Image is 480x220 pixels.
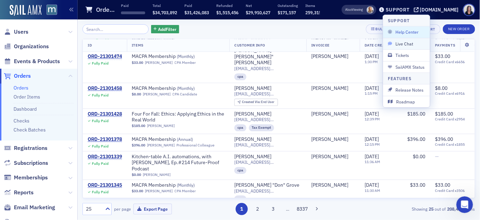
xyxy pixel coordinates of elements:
span: Mark Fried [311,137,355,143]
a: [PERSON_NAME] [311,137,348,143]
div: ORD-21301474 [88,54,122,60]
span: ( Monthly ) [177,54,195,59]
span: MACPA Membership [132,183,219,189]
p: Net [246,3,270,8]
span: $33.00 [132,60,143,65]
div: Fully Paid [92,61,108,66]
a: Dashboard [14,106,37,112]
span: $185.00 [435,111,453,117]
a: [PERSON_NAME] "[PERSON_NAME]" [PERSON_NAME] [234,48,302,66]
span: Emily Trott [367,6,374,14]
span: $33.00 [132,189,143,194]
a: Events & Products [4,58,60,65]
a: Orders [14,85,28,91]
a: [PERSON_NAME] [234,137,271,143]
iframe: Intercom live chat [456,196,473,213]
div: Status: All Systems OperationalUpdated [DATE] 12:11 EDT [7,124,131,149]
span: [EMAIL_ADDRESS][DOMAIN_NAME] [234,189,302,194]
div: Created Via: End User [234,99,278,106]
span: $171,157 [278,10,296,15]
div: Support [386,7,410,13]
time: 1:15 PM [365,91,378,96]
span: $185.00 [407,111,425,117]
strong: 208,424 [446,206,464,212]
div: ORD-21301339 [88,154,122,160]
p: Paid [184,3,209,8]
span: Date Created [365,43,392,48]
time: 11:36 AM [365,160,380,164]
a: ORD-21301428 [88,111,122,118]
span: $0.00 [132,173,141,177]
time: 11:30 AM [365,188,380,193]
span: Home [15,174,31,178]
div: ORD-21301345 [88,183,122,189]
span: [DATE] [365,53,379,60]
img: SailAMX [10,5,42,16]
a: [PERSON_NAME] [234,86,271,92]
div: [PERSON_NAME] [311,54,348,60]
a: Check Batches [14,127,46,133]
button: SailAMX Status [383,61,430,73]
div: Bulk Actions [376,27,403,31]
span: Don Grove [311,183,355,189]
a: Users [4,28,28,36]
a: Order Items [14,94,40,100]
span: Updated [DATE] 12:11 EDT [28,137,94,143]
span: $33.00 [435,182,450,188]
span: Payments [435,43,455,48]
a: [PERSON_NAME] [311,183,348,189]
p: Refunded [216,3,238,8]
button: 1 [236,203,248,215]
p: Total [152,3,177,8]
div: CPA Member [175,189,196,194]
div: Status: All Systems Operational [28,129,124,136]
a: [PERSON_NAME] [311,86,348,92]
span: Memberships [14,174,48,181]
a: [PERSON_NAME] [234,154,271,160]
span: $396.00 [407,136,425,143]
button: 8337 [296,203,308,215]
span: Orders [14,72,31,80]
span: … [283,206,293,212]
a: MACPA Membership (Monthly) [132,183,219,189]
a: [PERSON_NAME] [143,92,171,97]
button: Messages [46,156,92,184]
a: [PERSON_NAME] [147,124,175,128]
button: Release Notes [383,84,430,95]
span: Customer Info [234,43,265,48]
a: [PERSON_NAME] "Don" Grove [234,183,299,189]
span: $396.00 [132,143,145,148]
button: Help [93,156,139,184]
button: Tickets [383,49,430,61]
span: [DATE] [365,136,379,143]
span: Credit Card x3506 [435,189,470,193]
button: AddFilter [151,25,180,34]
span: Credit Card x1855 [435,143,470,147]
span: Reports [14,189,34,196]
a: MACPA Membership (Monthly) [132,86,219,92]
span: SailAMX Status [388,64,425,70]
span: ‌ [121,11,145,14]
span: Invoicee [311,43,330,48]
span: Credit Card x6656 [435,60,470,65]
button: New Order [443,24,475,34]
span: MACPA Membership [132,86,219,92]
div: cpa [234,167,246,174]
span: [EMAIL_ADDRESS][DOMAIN_NAME] [234,92,302,97]
span: Created Via : [242,100,261,104]
a: ORD-21301458 [88,86,122,92]
div: cpa [234,196,246,203]
div: cpa [234,74,246,81]
a: [PERSON_NAME] [234,111,271,118]
span: Help [110,174,121,178]
span: 259,315 [305,10,321,15]
div: Fully Paid [92,144,108,149]
span: Viewing [346,7,363,12]
span: Dan Stebbins [311,54,355,60]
